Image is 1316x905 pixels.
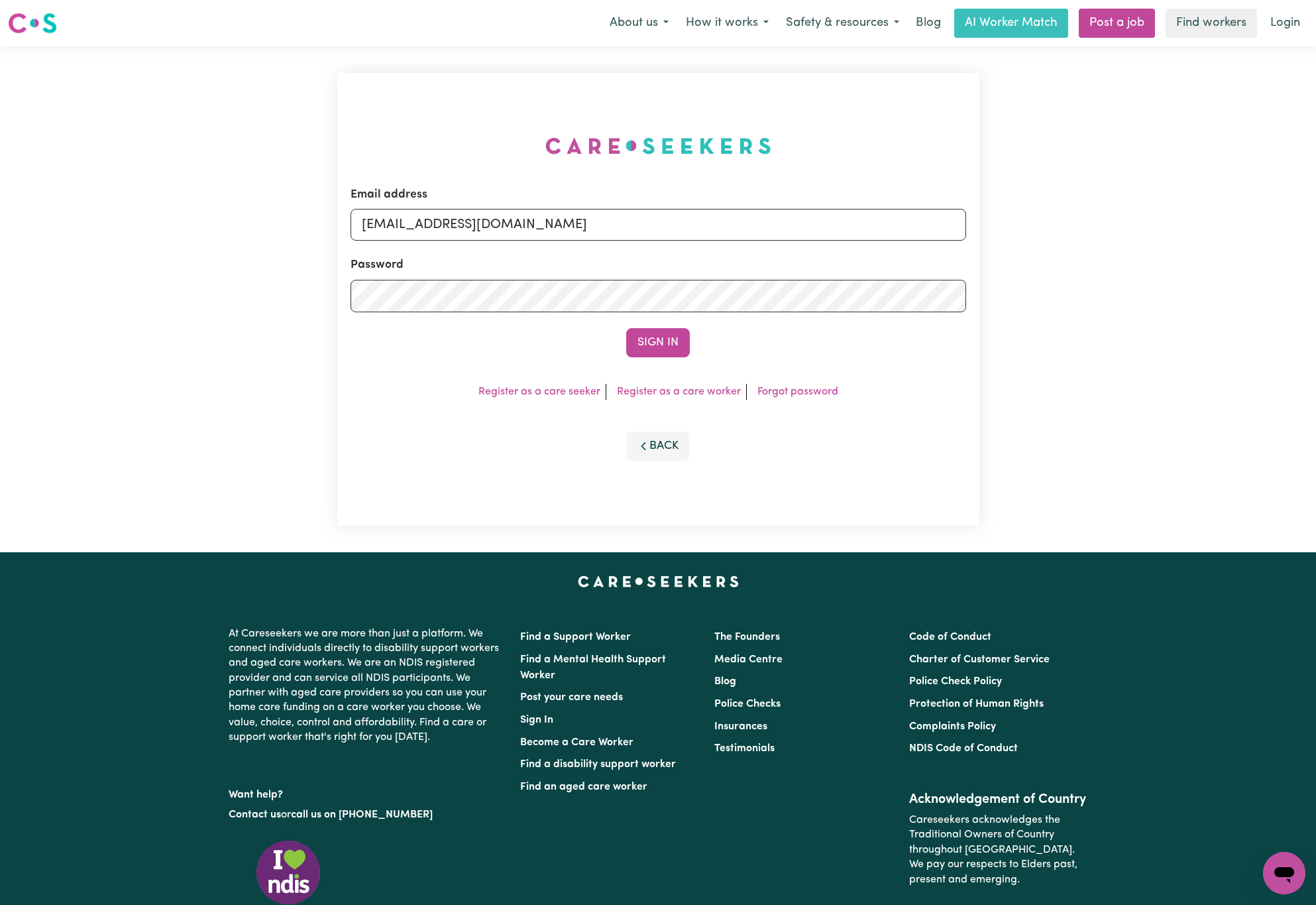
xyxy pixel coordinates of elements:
button: Sign In [626,328,690,357]
p: Careseekers acknowledges the Traditional Owners of Country throughout [GEOGRAPHIC_DATA]. We pay o... [909,808,1087,892]
p: At Careseekers we are more than just a platform. We connect individuals directly to disability su... [229,621,504,751]
a: Charter of Customer Service [909,654,1050,665]
a: Code of Conduct [909,632,991,642]
a: Login [1262,9,1308,38]
a: Find a disability support worker [520,759,676,770]
a: Post a job [1079,9,1155,38]
a: Media Centre [714,654,783,665]
a: Careseekers home page [578,576,739,587]
p: Want help? [229,782,504,802]
h2: Acknowledgement of Country [909,792,1087,808]
p: or [229,802,504,827]
a: Blog [908,9,949,38]
a: Contact us [229,810,281,820]
a: Blog [714,676,736,687]
a: Find workers [1166,9,1257,38]
button: Safety & resources [777,9,908,37]
a: The Founders [714,632,780,642]
iframe: Button to launch messaging window [1263,852,1305,894]
button: About us [601,9,677,37]
a: Forgot password [757,387,838,397]
a: Sign In [520,715,553,725]
a: Post your care needs [520,692,623,703]
a: call us on [PHONE_NUMBER] [291,810,433,820]
a: Careseekers logo [8,8,57,38]
label: Password [351,257,404,274]
button: Back [626,432,690,461]
a: Become a Care Worker [520,737,633,748]
input: Email address [351,209,966,241]
img: Careseekers logo [8,11,57,35]
a: Insurances [714,721,767,732]
a: Police Check Policy [909,676,1002,687]
a: Register as a care worker [617,387,741,397]
label: Email address [351,186,427,204]
a: Find a Mental Health Support Worker [520,654,666,681]
a: Find an aged care worker [520,782,647,792]
a: Protection of Human Rights [909,699,1044,709]
a: Testimonials [714,743,775,754]
button: How it works [677,9,777,37]
a: AI Worker Match [954,9,1068,38]
a: Find a Support Worker [520,632,631,642]
a: Police Checks [714,699,781,709]
a: Register as a care seeker [478,387,600,397]
a: NDIS Code of Conduct [909,743,1018,754]
a: Complaints Policy [909,721,996,732]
